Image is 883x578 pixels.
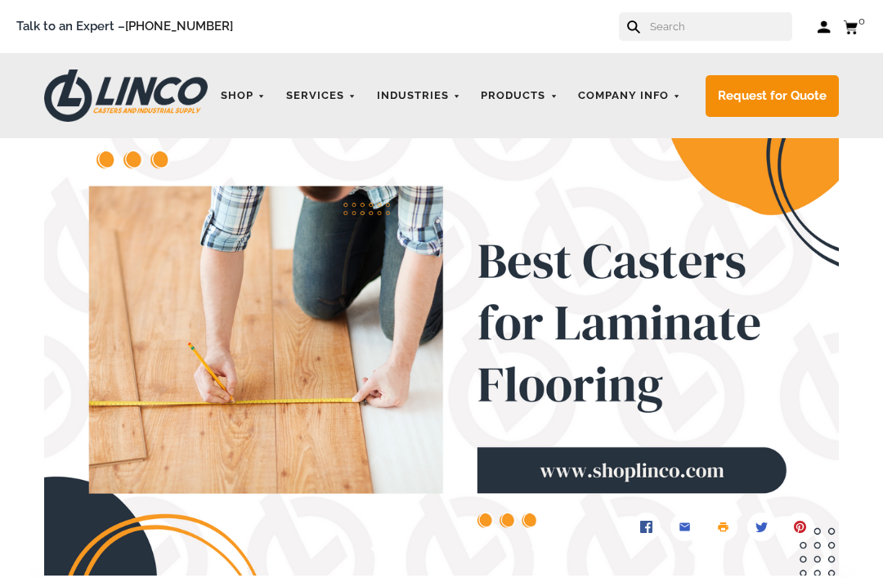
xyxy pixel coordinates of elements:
input: Search [648,12,792,41]
a: Request for Quote [706,75,839,117]
a: Shop [213,80,274,112]
a: Industries [369,80,469,112]
a: Company Info [570,80,689,112]
a: Products [473,80,566,112]
img: LINCO CASTERS & INDUSTRIAL SUPPLY [44,69,208,122]
a: Services [278,80,365,112]
a: Log in [817,19,831,35]
span: Talk to an Expert – [16,16,233,37]
a: 0 [843,16,867,37]
a: [PHONE_NUMBER] [125,19,233,34]
span: 0 [858,15,865,27]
